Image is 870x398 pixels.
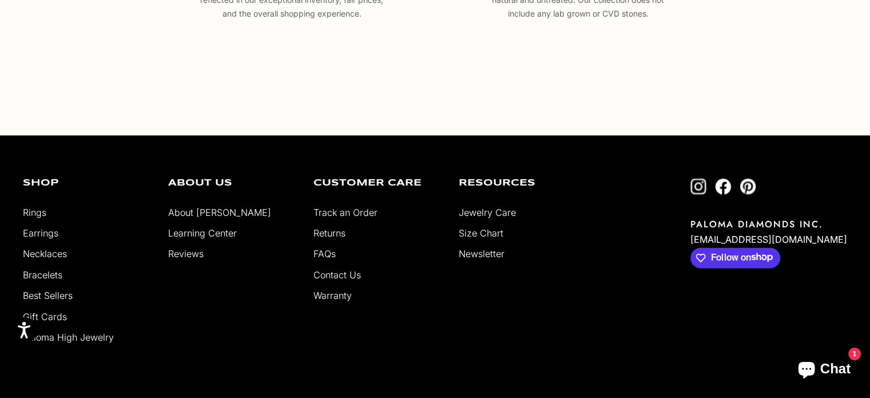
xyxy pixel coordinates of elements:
inbox-online-store-chat: Shopify online store chat [788,352,861,389]
p: Shop [23,178,151,187]
a: Warranty [313,289,352,301]
p: About Us [168,178,296,187]
a: Bracelets [23,269,62,280]
a: Best Sellers [23,289,73,301]
a: Newsletter [459,247,504,259]
a: Jewelry Care [459,206,516,218]
p: PALOMA DIAMONDS INC. [690,217,847,230]
a: Follow on Instagram [690,178,706,194]
a: Paloma High Jewelry [23,331,114,342]
a: Returns [313,227,345,238]
a: Follow on Facebook [715,178,731,194]
p: Resources [459,178,587,187]
p: Customer Care [313,178,442,187]
a: Contact Us [313,269,361,280]
a: Track an Order [313,206,378,218]
a: FAQs [313,247,336,259]
a: Size Chart [459,227,503,238]
p: [EMAIL_ADDRESS][DOMAIN_NAME] [690,230,847,247]
a: Rings [23,206,46,218]
a: Follow on Pinterest [740,178,756,194]
a: Necklaces [23,247,67,259]
a: Learning Center [168,227,237,238]
a: Earrings [23,227,58,238]
a: Reviews [168,247,204,259]
a: Gift Cards [23,310,67,322]
a: About [PERSON_NAME] [168,206,271,218]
